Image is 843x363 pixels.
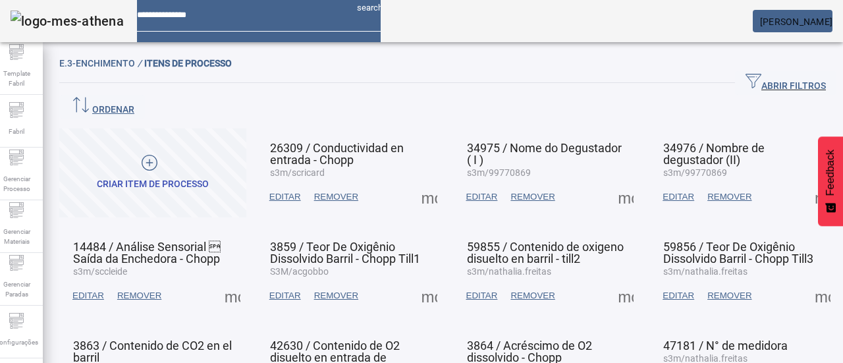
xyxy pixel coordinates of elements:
span: 59856 / Teor De Oxigênio Dissolvido Barril - Chopp Till3 [663,240,813,265]
span: EDITAR [466,289,498,302]
span: ITENS DE PROCESSO [144,58,232,69]
button: EDITAR [656,284,701,308]
button: REMOVER [701,284,758,308]
button: REMOVER [504,185,561,209]
span: 59855 / Contenido de oxigeno disuelto en barril - till2 [467,240,624,265]
span: 34976 / Nombre de degustador (II) [663,141,765,167]
button: Mais [221,284,244,308]
span: REMOVER [707,289,751,302]
button: ORDENAR [59,95,145,119]
span: [PERSON_NAME] [760,16,832,27]
span: REMOVER [707,190,751,204]
button: Mais [811,185,834,209]
span: E.3-Enchimento [59,58,144,69]
em: / [138,58,142,69]
button: REMOVER [701,185,758,209]
button: Mais [614,185,638,209]
button: Mais [418,185,441,209]
div: CRIAR ITEM DE PROCESSO [97,178,209,191]
span: REMOVER [510,190,555,204]
button: REMOVER [308,284,365,308]
button: Feedback - Mostrar pesquisa [818,136,843,226]
button: EDITAR [460,284,504,308]
button: Mais [418,284,441,308]
span: EDITAR [663,289,694,302]
span: EDITAR [269,190,301,204]
button: Mais [614,284,638,308]
button: CRIAR ITEM DE PROCESSO [59,128,246,217]
button: EDITAR [656,185,701,209]
span: Feedback [825,150,836,196]
button: REMOVER [111,284,168,308]
span: 34975 / Nome do Degustador ( I ) [467,141,622,167]
span: REMOVER [510,289,555,302]
button: REMOVER [308,185,365,209]
button: EDITAR [460,185,504,209]
span: EDITAR [466,190,498,204]
button: EDITAR [263,185,308,209]
span: REMOVER [117,289,161,302]
span: 3859 / Teor De Oxigênio Dissolvido Barril - Chopp Till1 [270,240,420,265]
button: EDITAR [66,284,111,308]
button: Mais [811,284,834,308]
span: 14484 / Análise Sensorial  Saída da Enchedora - Chopp [73,240,221,265]
span: 47181 / N° de medidora [663,339,788,352]
span: ABRIR FILTROS [746,73,826,93]
button: REMOVER [504,284,561,308]
span: EDITAR [663,190,694,204]
span: REMOVER [314,190,358,204]
span: 26309 / Conductividad en entrada - Chopp [270,141,404,167]
span: Fabril [5,123,28,140]
span: EDITAR [72,289,104,302]
img: logo-mes-athena [11,11,124,32]
span: ORDENAR [70,97,134,117]
button: EDITAR [263,284,308,308]
button: ABRIR FILTROS [735,71,836,95]
span: REMOVER [314,289,358,302]
span: EDITAR [269,289,301,302]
